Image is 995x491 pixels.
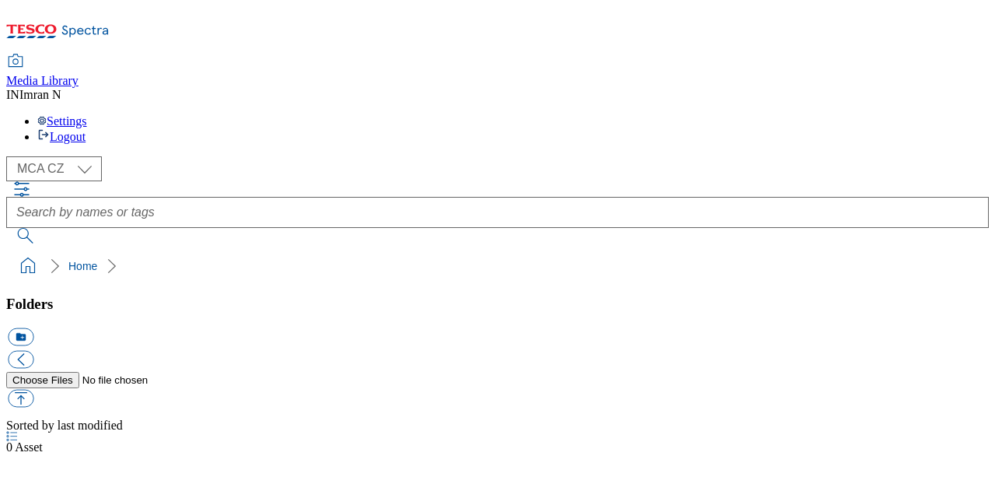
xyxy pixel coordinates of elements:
span: IN [6,88,19,101]
a: Settings [37,114,87,128]
span: Media Library [6,74,79,87]
a: home [16,254,40,279]
h3: Folders [6,296,989,313]
input: Search by names or tags [6,197,989,228]
span: Asset [6,440,43,454]
nav: breadcrumb [6,251,989,281]
span: 0 [6,440,15,454]
span: Imran N [19,88,61,101]
a: Logout [37,130,86,143]
a: Media Library [6,55,79,88]
span: Sorted by last modified [6,419,123,432]
a: Home [68,260,97,272]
